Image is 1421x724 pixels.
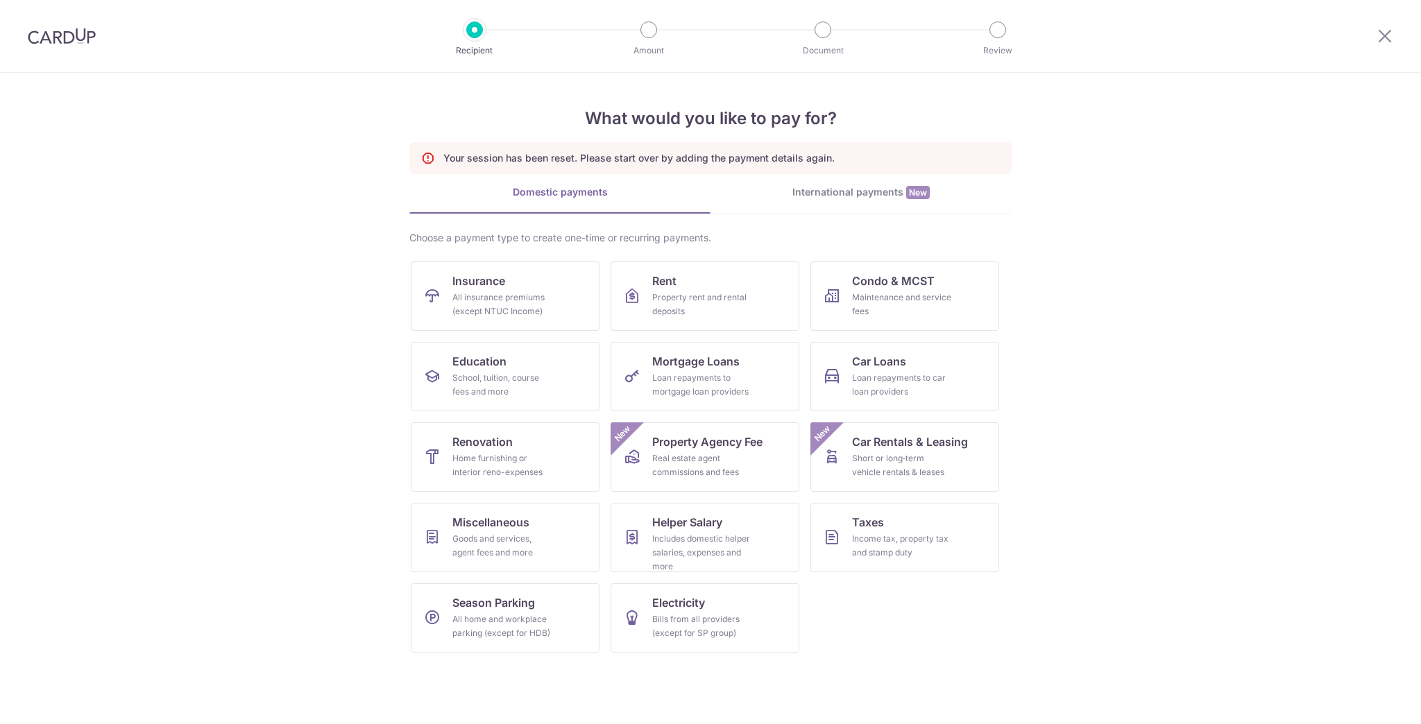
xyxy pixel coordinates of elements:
div: Goods and services, agent fees and more [452,532,552,560]
div: All home and workplace parking (except for HDB) [452,612,552,640]
a: Car Rentals & LeasingShort or long‑term vehicle rentals & leasesNew [810,422,999,492]
a: ElectricityBills from all providers (except for SP group) [611,583,799,653]
span: New [611,422,634,445]
a: Season ParkingAll home and workplace parking (except for HDB) [411,583,599,653]
span: Education [452,353,507,370]
p: Your session has been reset. Please start over by adding the payment details again. [443,151,835,165]
div: School, tuition, course fees and more [452,371,552,399]
div: Home furnishing or interior reno-expenses [452,451,552,479]
a: Helper SalaryIncludes domestic helper salaries, expenses and more [611,503,799,572]
img: CardUp [28,28,96,44]
span: Renovation [452,433,513,450]
a: RentProperty rent and rental deposits [611,261,799,331]
span: Car Loans [852,353,906,370]
span: Car Rentals & Leasing [852,433,968,450]
p: Amount [597,44,700,58]
div: Bills from all providers (except for SP group) [652,612,752,640]
span: Mortgage Loans [652,353,740,370]
p: Document [772,44,874,58]
span: Electricity [652,594,705,611]
div: International payments [710,185,1012,200]
div: Loan repayments to car loan providers [852,371,952,399]
div: Property rent and rental deposits [652,291,752,318]
div: Domestic payments [409,185,710,199]
span: Helper Salary [652,514,722,531]
a: EducationSchool, tuition, course fees and more [411,342,599,411]
p: Recipient [423,44,526,58]
div: All insurance premiums (except NTUC Income) [452,291,552,318]
div: Maintenance and service fees [852,291,952,318]
span: New [906,186,930,199]
a: Car LoansLoan repayments to car loan providers [810,342,999,411]
span: Taxes [852,514,884,531]
a: Property Agency FeeReal estate agent commissions and feesNew [611,422,799,492]
a: TaxesIncome tax, property tax and stamp duty [810,503,999,572]
span: Season Parking [452,594,535,611]
div: Real estate agent commissions and fees [652,451,752,479]
span: Property Agency Fee [652,433,763,450]
a: Condo & MCSTMaintenance and service fees [810,261,999,331]
a: RenovationHome furnishing or interior reno-expenses [411,422,599,492]
span: Condo & MCST [852,273,935,289]
div: Income tax, property tax and stamp duty [852,532,952,560]
a: Mortgage LoansLoan repayments to mortgage loan providers [611,342,799,411]
h4: What would you like to pay for? [409,106,1012,131]
iframe: Opens a widget where you can find more information [1332,682,1407,717]
div: Loan repayments to mortgage loan providers [652,371,752,399]
span: Insurance [452,273,505,289]
span: New [811,422,834,445]
p: Review [946,44,1049,58]
a: MiscellaneousGoods and services, agent fees and more [411,503,599,572]
div: Short or long‑term vehicle rentals & leases [852,451,952,479]
div: Choose a payment type to create one-time or recurring payments. [409,231,1012,245]
a: InsuranceAll insurance premiums (except NTUC Income) [411,261,599,331]
span: Rent [652,273,677,289]
div: Includes domestic helper salaries, expenses and more [652,532,752,574]
span: Miscellaneous [452,514,529,531]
